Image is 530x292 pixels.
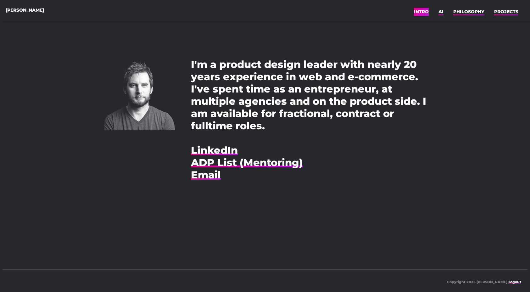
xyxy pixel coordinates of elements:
[509,280,521,284] a: logout
[494,7,518,16] a: PROJECTS
[453,7,484,16] a: PHILOSOPHY
[191,169,221,181] a: Email
[6,5,44,15] a: [PERSON_NAME]
[104,58,426,181] p: I'm a product design leader with nearly 20 years experience in web and e-commerce. I've spent tim...
[191,156,303,169] a: ADP List (Mentoring)
[414,7,429,16] a: INTRO
[441,273,527,291] p: Copyright 2025 [PERSON_NAME] |
[191,144,238,156] a: LinkedIn
[438,7,444,16] a: AI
